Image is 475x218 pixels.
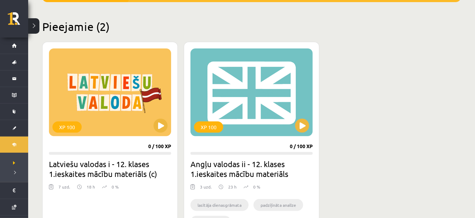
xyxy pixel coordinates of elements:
[8,12,28,30] a: Rīgas 1. Tālmācības vidusskola
[254,199,303,211] li: padziļināta analīze
[190,159,313,179] h2: Angļu valodas ii - 12. klases 1.ieskaites mācību materiāls
[58,184,70,194] div: 7 uzd.
[42,20,461,33] h2: Pieejamie (2)
[52,121,82,133] div: XP 100
[200,184,212,194] div: 3 uzd.
[190,199,249,211] li: lasītāja dienasgrāmata
[112,184,119,190] p: 0 %
[49,159,171,179] h2: Latviešu valodas i - 12. klases 1.ieskaites mācību materiāls (c)
[228,184,237,190] p: 23 h
[253,184,260,190] p: 0 %
[194,121,223,133] div: XP 100
[87,184,95,190] p: 18 h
